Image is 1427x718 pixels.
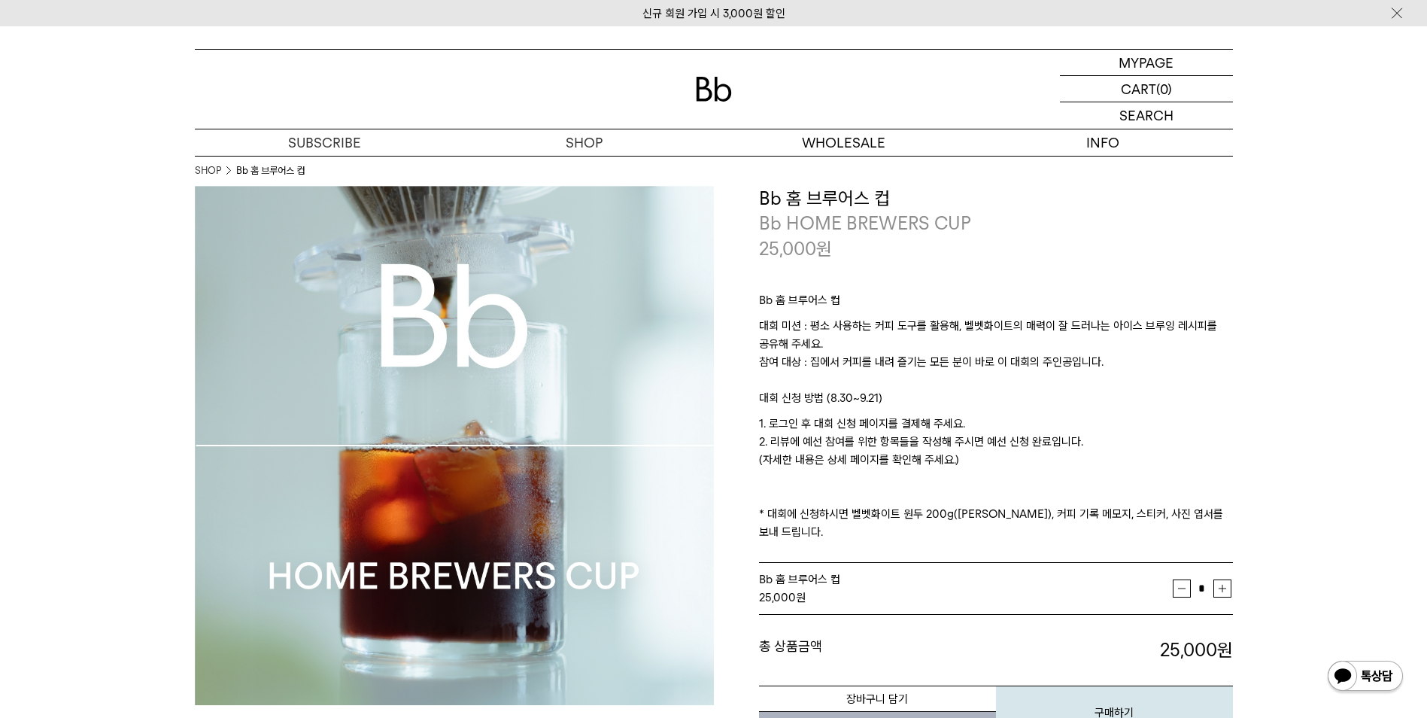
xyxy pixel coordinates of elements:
[759,291,1233,317] p: Bb 홈 브루어스 컵
[1121,76,1156,102] p: CART
[236,163,305,178] li: Bb 홈 브루어스 컵
[973,129,1233,156] p: INFO
[195,129,454,156] a: SUBSCRIBE
[1060,50,1233,76] a: MYPAGE
[195,186,714,705] img: Bb 홈 브루어스 컵
[714,129,973,156] p: WHOLESALE
[759,415,1233,541] p: 1. 로그인 후 대회 신청 페이지를 결제해 주세요. 2. 리뷰에 예선 참여를 위한 항목들을 작성해 주시면 예선 신청 완료입니다. (자세한 내용은 상세 페이지를 확인해 주세요....
[454,129,714,156] a: SHOP
[696,77,732,102] img: 로고
[759,236,832,262] p: 25,000
[759,637,996,663] dt: 총 상품금액
[759,186,1233,211] h3: Bb 홈 브루어스 컵
[1160,639,1233,661] strong: 25,000
[642,7,785,20] a: 신규 회원 가입 시 3,000원 할인
[759,389,1233,415] p: 대회 신청 방법 (8.30~9.21)
[1217,639,1233,661] b: 원
[816,238,832,260] span: 원
[1156,76,1172,102] p: (0)
[1119,50,1173,75] p: MYPAGE
[759,686,996,712] button: 장바구니 담기
[759,589,1173,607] div: 원
[1060,76,1233,102] a: CART (0)
[759,573,840,586] span: Bb 홈 브루어스 컵
[195,163,221,178] a: SHOP
[1213,580,1231,598] button: 증가
[1119,102,1173,129] p: SEARCH
[759,317,1233,389] p: 대회 미션 : 평소 사용하는 커피 도구를 활용해, 벨벳화이트의 매력이 잘 드러나는 아이스 브루잉 레시피를 공유해 주세요. 참여 대상 : 집에서 커피를 내려 즐기는 모든 분이 ...
[759,211,1233,236] p: Bb HOME BREWERS CUP
[1326,659,1404,695] img: 카카오톡 채널 1:1 채팅 버튼
[759,591,796,604] strong: 25,000
[1173,580,1191,598] button: 감소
